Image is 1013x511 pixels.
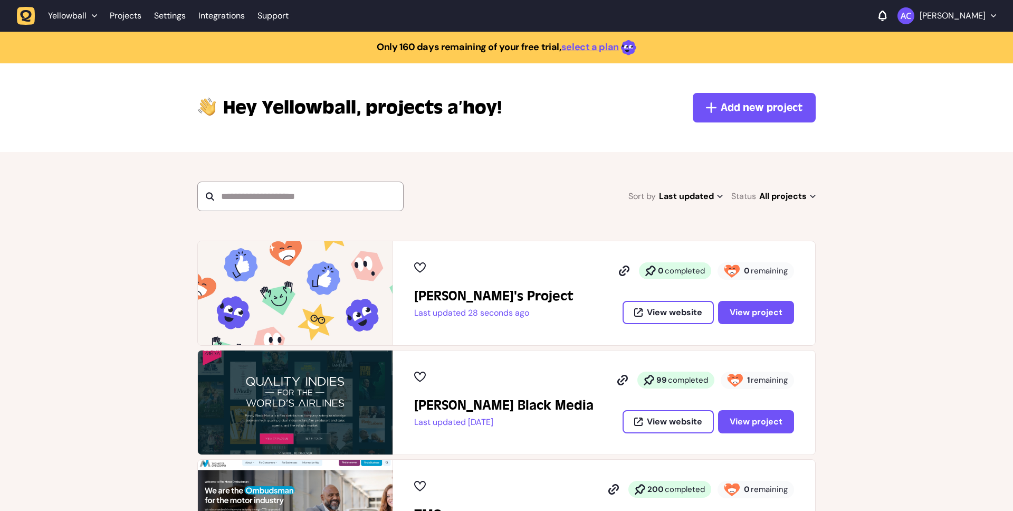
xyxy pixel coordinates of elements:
img: hi-hand [197,95,217,117]
img: Penny Black Media [198,351,393,455]
button: [PERSON_NAME] [897,7,996,24]
strong: 0 [658,266,664,276]
p: Last updated [DATE] [414,417,594,428]
span: remaining [751,375,788,385]
button: View website [623,301,714,324]
button: View website [623,410,714,433]
span: Add new project [721,100,802,115]
strong: Only 160 days remaining of your free trial, [377,41,561,53]
span: View website [647,418,702,426]
span: remaining [751,266,788,276]
span: completed [665,484,705,495]
strong: 200 [647,484,664,495]
strong: 1 [747,375,750,385]
p: projects a’hoy! [223,95,502,120]
h2: Penny Black Media [414,397,594,414]
span: Last updated [659,189,723,204]
a: Projects [110,6,141,25]
span: completed [668,375,708,385]
span: View project [730,418,782,426]
a: Support [257,11,289,21]
span: View website [647,308,702,317]
button: View project [718,410,794,433]
button: Yellowball [17,6,103,25]
iframe: LiveChat chat widget [963,461,1008,506]
span: Yellowball [48,11,87,21]
img: Ameet's Project [198,241,393,345]
span: completed [665,266,705,276]
span: Sort by [628,189,656,204]
span: remaining [751,484,788,495]
img: emoji [621,40,636,55]
button: Add new project [693,93,816,122]
img: Ameet Chohan [897,7,914,24]
span: View project [730,308,782,317]
strong: 0 [744,266,750,276]
a: Integrations [198,6,245,25]
strong: 0 [744,484,750,495]
span: Yellowball [223,95,361,120]
a: Settings [154,6,186,25]
h2: Ameet's Project [414,288,574,305]
a: select a plan [561,41,619,53]
p: Last updated 28 seconds ago [414,308,574,318]
strong: 99 [656,375,667,385]
span: All projects [759,189,816,204]
button: View project [718,301,794,324]
span: Status [731,189,756,204]
p: [PERSON_NAME] [920,11,986,21]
